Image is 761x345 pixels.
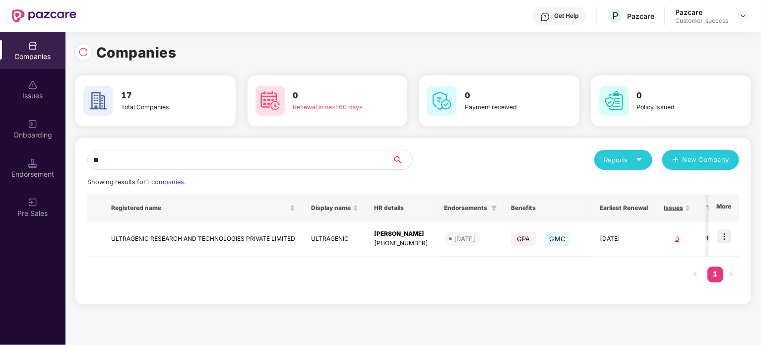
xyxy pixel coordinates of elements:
[693,271,698,277] span: left
[706,234,756,244] div: ₹49,40,238.74
[121,89,202,102] h3: 17
[637,102,718,112] div: Policy issued
[637,89,718,102] h3: 0
[96,42,177,64] h1: Companies
[688,267,703,282] button: left
[28,158,38,168] img: svg+xml;base64,PHN2ZyB3aWR0aD0iMTQuNSIgaGVpZ2h0PSIxNC41IiB2aWV3Qm94PSIwIDAgMTYgMTYiIGZpbGw9Im5vbm...
[511,232,536,246] span: GPA
[636,156,642,163] span: caret-down
[723,267,739,282] li: Next Page
[293,89,374,102] h3: 0
[465,102,546,112] div: Payment received
[675,17,728,25] div: Customer_success
[592,195,656,221] th: Earliest Renewal
[103,195,303,221] th: Registered name
[707,267,723,282] li: 1
[303,221,366,257] td: ULTRAGENIC
[374,229,428,239] div: [PERSON_NAME]
[688,267,703,282] li: Previous Page
[503,195,592,221] th: Benefits
[612,10,619,22] span: P
[444,204,487,212] span: Endorsements
[683,155,730,165] span: New Company
[491,205,497,211] span: filter
[604,155,642,165] div: Reports
[599,86,629,116] img: svg+xml;base64,PHN2ZyB4bWxucz0iaHR0cDovL3d3dy53My5vcmcvMjAwMC9zdmciIHdpZHRoPSI2MCIgaGVpZ2h0PSI2MC...
[12,9,76,22] img: New Pazcare Logo
[454,234,475,244] div: [DATE]
[28,198,38,207] img: svg+xml;base64,PHN2ZyB3aWR0aD0iMjAiIGhlaWdodD0iMjAiIHZpZXdCb3g9IjAgMCAyMCAyMCIgZmlsbD0ibm9uZSIgeG...
[83,86,113,116] img: svg+xml;base64,PHN2ZyB4bWxucz0iaHR0cDovL3d3dy53My5vcmcvMjAwMC9zdmciIHdpZHRoPSI2MCIgaGVpZ2h0PSI2MC...
[103,221,303,257] td: ULTRAGENIC RESEARCH AND TECHNOLOGIES PRIVATE LIMITED
[544,232,572,246] span: GMC
[303,195,366,221] th: Display name
[664,234,691,244] div: 0
[664,204,683,212] span: Issues
[707,267,723,281] a: 1
[554,12,578,20] div: Get Help
[255,86,285,116] img: svg+xml;base64,PHN2ZyB4bWxucz0iaHR0cDovL3d3dy53My5vcmcvMjAwMC9zdmciIHdpZHRoPSI2MCIgaGVpZ2h0PSI2MC...
[739,12,747,20] img: svg+xml;base64,PHN2ZyBpZD0iRHJvcGRvd24tMzJ4MzIiIHhtbG5zPSJodHRwOi8vd3d3LnczLm9yZy8yMDAwL3N2ZyIgd2...
[28,119,38,129] img: svg+xml;base64,PHN2ZyB3aWR0aD0iMjAiIGhlaWdodD0iMjAiIHZpZXdCb3g9IjAgMCAyMCAyMCIgZmlsbD0ibm9uZSIgeG...
[28,41,38,51] img: svg+xml;base64,PHN2ZyBpZD0iQ29tcGFuaWVzIiB4bWxucz0iaHR0cDovL3d3dy53My5vcmcvMjAwMC9zdmciIHdpZHRoPS...
[28,80,38,90] img: svg+xml;base64,PHN2ZyBpZD0iSXNzdWVzX2Rpc2FibGVkIiB4bWxucz0iaHR0cDovL3d3dy53My5vcmcvMjAwMC9zdmciIH...
[366,195,436,221] th: HR details
[489,202,499,214] span: filter
[293,102,374,112] div: Renewal in next 60 days
[540,12,550,22] img: svg+xml;base64,PHN2ZyBpZD0iSGVscC0zMngzMiIgeG1sbnM9Imh0dHA6Ly93d3cudzMub3JnLzIwMDAvc3ZnIiB3aWR0aD...
[728,271,734,277] span: right
[121,102,202,112] div: Total Companies
[656,195,698,221] th: Issues
[627,11,654,21] div: Pazcare
[706,204,749,212] span: Total Premium
[87,178,186,186] span: Showing results for
[427,86,457,116] img: svg+xml;base64,PHN2ZyB4bWxucz0iaHR0cDovL3d3dy53My5vcmcvMjAwMC9zdmciIHdpZHRoPSI2MCIgaGVpZ2h0PSI2MC...
[146,178,186,186] span: 1 companies.
[672,156,679,164] span: plus
[717,229,731,243] img: icon
[662,150,739,170] button: plusNew Company
[374,239,428,248] div: [PHONE_NUMBER]
[392,156,412,164] span: search
[708,195,739,221] th: More
[592,221,656,257] td: [DATE]
[78,47,88,57] img: svg+xml;base64,PHN2ZyBpZD0iUmVsb2FkLTMyeDMyIiB4bWxucz0iaHR0cDovL3d3dy53My5vcmcvMjAwMC9zdmciIHdpZH...
[392,150,413,170] button: search
[465,89,546,102] h3: 0
[311,204,351,212] span: Display name
[723,267,739,282] button: right
[675,7,728,17] div: Pazcare
[111,204,288,212] span: Registered name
